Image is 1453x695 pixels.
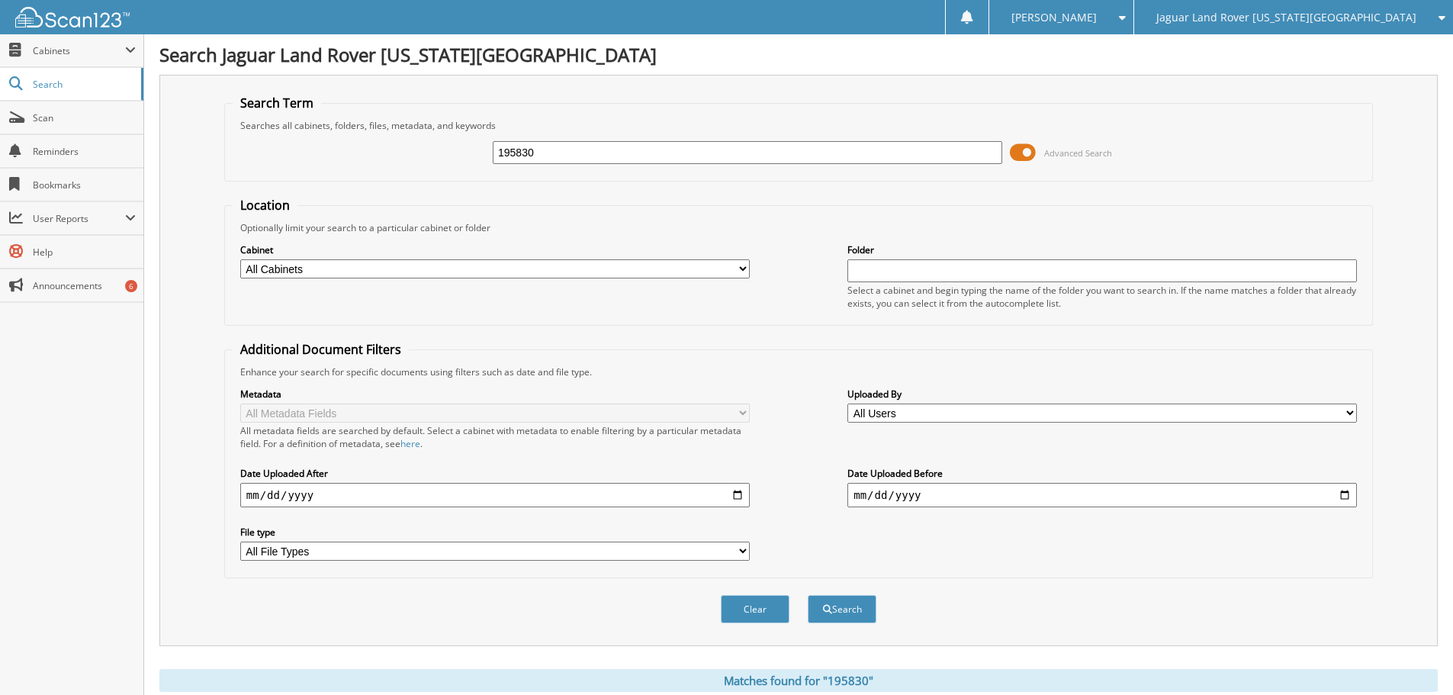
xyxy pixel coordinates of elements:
[33,78,133,91] span: Search
[233,197,297,214] legend: Location
[721,595,789,623] button: Clear
[847,388,1357,401] label: Uploaded By
[240,243,750,256] label: Cabinet
[240,467,750,480] label: Date Uploaded After
[847,243,1357,256] label: Folder
[240,526,750,539] label: File type
[33,246,136,259] span: Help
[33,145,136,158] span: Reminders
[233,119,1365,132] div: Searches all cabinets, folders, files, metadata, and keywords
[33,179,136,191] span: Bookmarks
[33,44,125,57] span: Cabinets
[33,111,136,124] span: Scan
[240,424,750,450] div: All metadata fields are searched by default. Select a cabinet with metadata to enable filtering b...
[125,280,137,292] div: 6
[400,437,420,450] a: here
[808,595,876,623] button: Search
[847,483,1357,507] input: end
[847,467,1357,480] label: Date Uploaded Before
[233,95,321,111] legend: Search Term
[1011,13,1097,22] span: [PERSON_NAME]
[1377,622,1453,695] iframe: Chat Widget
[233,365,1365,378] div: Enhance your search for specific documents using filters such as date and file type.
[159,42,1438,67] h1: Search Jaguar Land Rover [US_STATE][GEOGRAPHIC_DATA]
[33,279,136,292] span: Announcements
[847,284,1357,310] div: Select a cabinet and begin typing the name of the folder you want to search in. If the name match...
[33,212,125,225] span: User Reports
[1044,147,1112,159] span: Advanced Search
[15,7,130,27] img: scan123-logo-white.svg
[240,483,750,507] input: start
[240,388,750,401] label: Metadata
[233,221,1365,234] div: Optionally limit your search to a particular cabinet or folder
[233,341,409,358] legend: Additional Document Filters
[1156,13,1416,22] span: Jaguar Land Rover [US_STATE][GEOGRAPHIC_DATA]
[159,669,1438,692] div: Matches found for "195830"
